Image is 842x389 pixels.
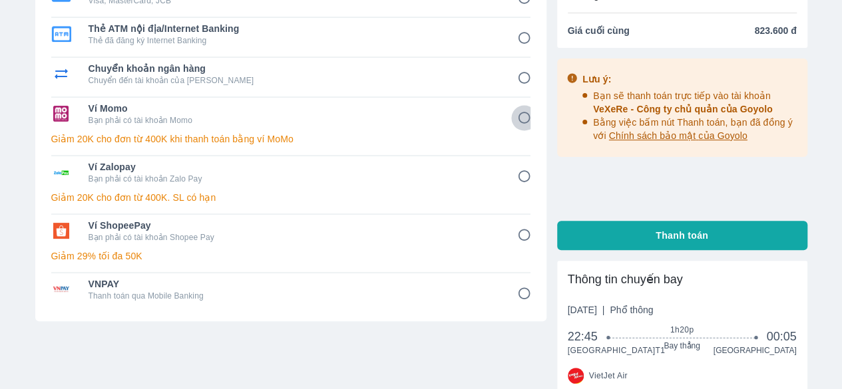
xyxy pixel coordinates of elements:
img: Ví Zalopay [51,164,71,180]
img: Chuyển khoản ngân hàng [51,66,71,82]
button: Thanh toán [557,221,807,250]
p: Bằng việc bấm nút Thanh toán, bạn đã đồng ý với [593,116,798,142]
span: VietJet Air [589,370,628,381]
div: Chuyển khoản ngân hàngChuyển khoản ngân hàngChuyển đến tài khoản của [PERSON_NAME] [51,58,530,90]
span: 00:05 [766,328,796,344]
img: Ví Momo [51,106,71,122]
span: Thanh toán [656,229,708,242]
span: Giá cuối cùng [568,24,630,37]
p: Giảm 20K cho đơn từ 400K khi thanh toán bằng ví MoMo [51,132,530,146]
img: Ví ShopeePay [51,223,71,239]
span: Chuyển khoản ngân hàng [89,62,499,75]
p: Bạn phải có tài khoản Momo [89,115,499,126]
span: VeXeRe - Công ty chủ quản của Goyolo [593,104,773,114]
div: Ví ShopeePayVí ShopeePayBạn phải có tài khoản Shopee Pay [51,215,530,247]
p: Thanh toán qua Mobile Banking [89,291,499,301]
p: Giảm 20K cho đơn từ 400K. SL có hạn [51,191,530,204]
p: Giảm 29% tối đa 50K [51,249,530,263]
span: Bạn sẽ thanh toán trực tiếp vào tài khoản [593,90,773,114]
span: 823.600 đ [754,24,796,37]
span: Ví Zalopay [89,160,499,174]
span: Phổ thông [610,305,653,315]
span: 1h20p [608,324,755,335]
span: Ví Momo [89,102,499,115]
span: | [602,305,605,315]
div: Thẻ ATM nội địa/Internet BankingThẻ ATM nội địa/Internet BankingThẻ đã đăng ký Internet Banking [51,18,530,50]
img: Thẻ ATM nội địa/Internet Banking [51,26,71,42]
span: Chính sách bảo mật của Goyolo [609,130,747,141]
div: Lưu ý: [582,72,798,86]
p: Bạn phải có tài khoản Shopee Pay [89,232,499,243]
span: VNPAY [89,277,499,291]
span: [DATE] [568,303,654,317]
p: Bạn phải có tài khoản Zalo Pay [89,174,499,184]
p: Thẻ đã đăng ký Internet Banking [89,35,499,46]
p: Chuyển đến tài khoản của [PERSON_NAME] [89,75,499,86]
div: Ví ZalopayVí ZalopayBạn phải có tài khoản Zalo Pay [51,156,530,188]
div: Ví MomoVí MomoBạn phải có tài khoản Momo [51,98,530,130]
span: Ví ShopeePay [89,219,499,232]
span: Thẻ ATM nội địa/Internet Banking [89,22,499,35]
span: Bay thẳng [608,340,755,351]
div: VNPAYVNPAYThanh toán qua Mobile Banking [51,273,530,305]
img: VNPAY [51,281,71,297]
div: Thông tin chuyến bay [568,271,797,287]
span: 22:45 [568,328,609,344]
